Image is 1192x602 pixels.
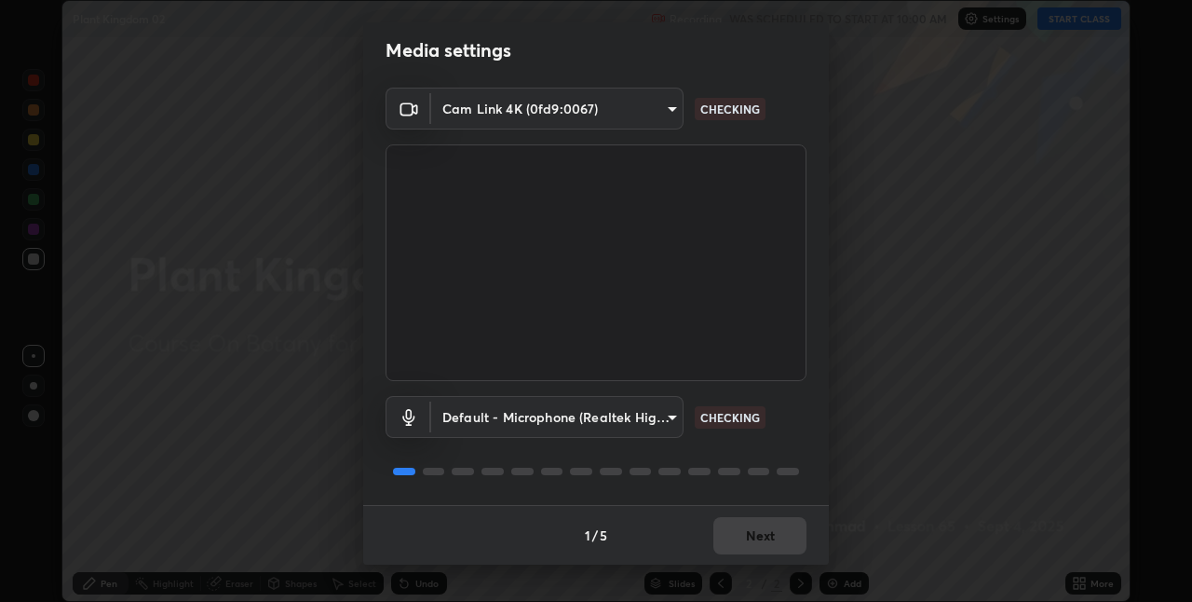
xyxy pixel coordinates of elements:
[600,526,607,545] h4: 5
[386,38,511,62] h2: Media settings
[700,409,760,426] p: CHECKING
[592,526,598,545] h4: /
[585,526,590,545] h4: 1
[431,88,684,130] div: Cam Link 4K (0fd9:0067)
[431,396,684,438] div: Cam Link 4K (0fd9:0067)
[700,101,760,117] p: CHECKING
